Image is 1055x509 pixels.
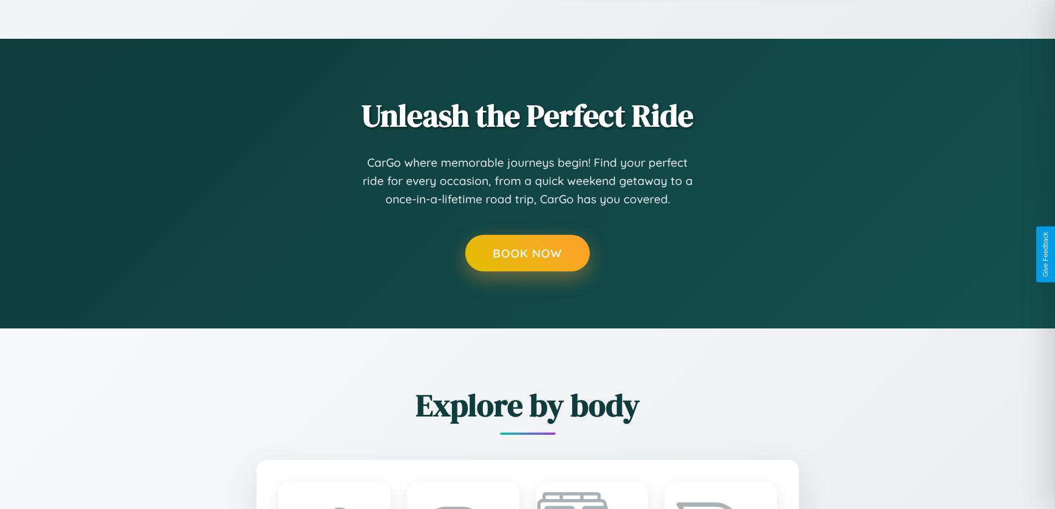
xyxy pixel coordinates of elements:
h2: Unleash the Perfect Ride [195,94,860,137]
h2: Explore by body [195,384,860,426]
p: CarGo where memorable journeys begin! Find your perfect ride for every occasion, from a quick wee... [362,153,694,209]
button: Book Now [465,235,590,271]
div: Give Feedback [1042,232,1049,277]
